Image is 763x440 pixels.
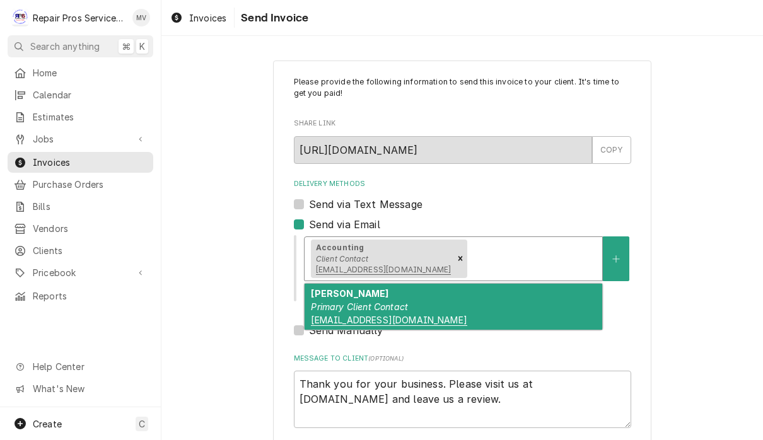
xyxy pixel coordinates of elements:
svg: Create New Contact [612,255,620,263]
a: Go to Help Center [8,356,153,377]
span: Pricebook [33,266,128,279]
button: Search anything⌘K [8,35,153,57]
span: Vendors [33,222,147,235]
div: R [11,9,29,26]
strong: Accounting [316,243,364,252]
span: Home [33,66,147,79]
p: Please provide the following information to send this invoice to your client. It's time to get yo... [294,76,631,100]
a: Clients [8,240,153,261]
span: Calendar [33,88,147,101]
a: Vendors [8,218,153,239]
textarea: Thank you for your business. Please visit us at [DOMAIN_NAME] and leave us a review. [294,371,631,428]
a: Estimates [8,107,153,127]
div: Mindy Volker's Avatar [132,9,150,26]
span: ⌘ [122,40,131,53]
span: Estimates [33,110,147,124]
span: Search anything [30,40,100,53]
a: Bills [8,196,153,217]
span: Create [33,419,62,429]
div: Remove [object Object] [453,240,467,279]
a: Calendar [8,84,153,105]
label: Share Link [294,119,631,129]
div: Repair Pros Services Inc [33,11,125,25]
em: Client Contact [316,254,368,263]
a: Home [8,62,153,83]
a: Go to What's New [8,378,153,399]
label: Send via Text Message [309,197,422,212]
div: Share Link [294,119,631,163]
a: Purchase Orders [8,174,153,195]
a: Reports [8,286,153,306]
label: Delivery Methods [294,179,631,189]
span: Clients [33,244,147,257]
button: COPY [592,136,631,164]
span: K [139,40,145,53]
a: Go to Pricebook [8,262,153,283]
div: Message to Client [294,354,631,428]
span: Bills [33,200,147,213]
span: Send Invoice [237,9,308,26]
div: MV [132,9,150,26]
span: Invoices [33,156,147,169]
span: What's New [33,382,146,395]
div: Delivery Methods [294,179,631,338]
span: ( optional ) [368,355,404,362]
span: Jobs [33,132,128,146]
span: Help Center [33,360,146,373]
strong: [PERSON_NAME] [311,288,388,299]
span: Purchase Orders [33,178,147,191]
span: Reports [33,289,147,303]
label: Send Manually [309,323,383,338]
a: Go to Jobs [8,129,153,149]
label: Message to Client [294,354,631,364]
span: Invoices [189,11,226,25]
a: Invoices [8,152,153,173]
button: Create New Contact [603,236,629,281]
em: Primary Client Contact [311,301,408,312]
span: C [139,417,145,431]
div: Invoice Send Form [294,76,631,428]
label: Send via Email [309,217,380,232]
div: Repair Pros Services Inc's Avatar [11,9,29,26]
a: Invoices [165,8,231,28]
